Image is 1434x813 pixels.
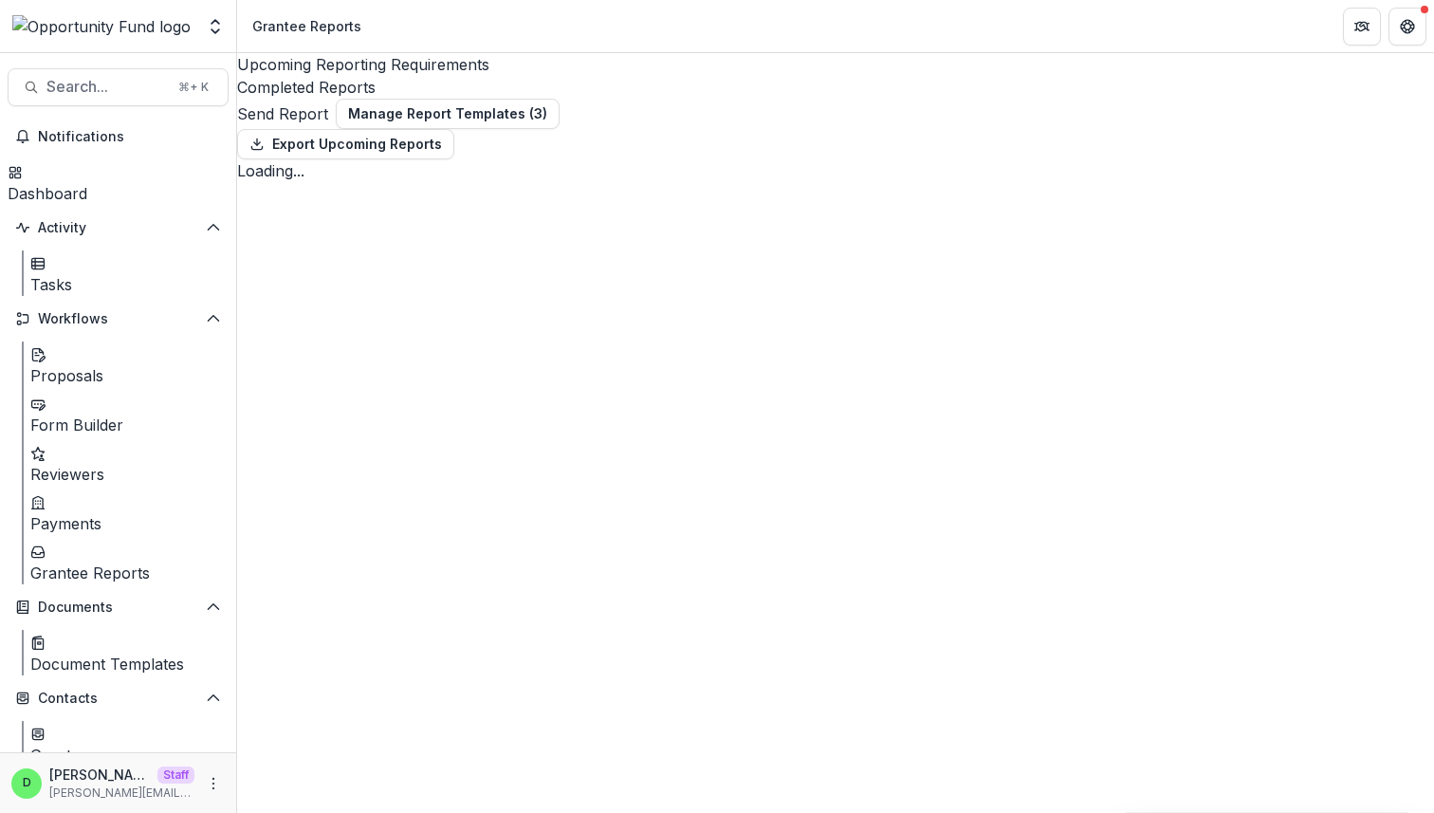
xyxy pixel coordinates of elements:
div: Dashboard [8,182,87,205]
img: Opportunity Fund logo [12,15,191,38]
a: Grantee Reports [30,539,150,584]
p: Staff [157,767,194,784]
button: Notifications [8,121,229,152]
div: Grantees [30,744,96,767]
button: Open Activity [8,212,229,243]
a: Document Templates [30,630,184,675]
button: Get Help [1388,8,1426,46]
div: Document Templates [30,653,184,675]
a: Completed Reports [237,76,1434,99]
div: Form Builder [30,414,123,436]
button: Open Documents [8,592,229,622]
p: [PERSON_NAME] [49,765,150,785]
span: Notifications [38,129,221,145]
a: Proposals [30,342,103,387]
a: Form Builder [30,391,123,436]
div: ⌘ + K [175,77,212,98]
p: [PERSON_NAME][EMAIL_ADDRESS][DOMAIN_NAME] [49,785,194,802]
a: Reviewers [30,440,104,486]
button: Send Report [237,102,328,125]
button: Partners [1343,8,1381,46]
span: Contacts [38,691,198,707]
a: Tasks [30,250,72,296]
span: Activity [38,220,198,236]
button: Open Contacts [8,683,229,713]
div: Grantee Reports [30,562,150,584]
button: Export Upcoming Reports [237,129,454,159]
div: Payments [30,512,101,535]
a: Upcoming Reporting Requirements [237,53,1434,76]
div: Tasks [30,273,72,296]
button: More [202,772,225,795]
div: Proposals [30,364,103,387]
div: Loading... [237,159,1434,182]
button: Open entity switcher [202,8,229,46]
button: Manage Report Templates (3) [336,99,560,129]
nav: breadcrumb [245,12,369,40]
div: Grantee Reports [252,16,361,36]
div: Reviewers [30,463,104,486]
a: Grantees [30,721,96,767]
span: Documents [38,600,198,616]
button: Search... [8,68,229,106]
a: Payments [30,490,101,535]
div: Divyansh [23,777,31,789]
span: Workflows [38,311,198,327]
button: Open Workflows [8,304,229,334]
a: Dashboard [8,159,87,205]
span: Search... [46,78,167,96]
